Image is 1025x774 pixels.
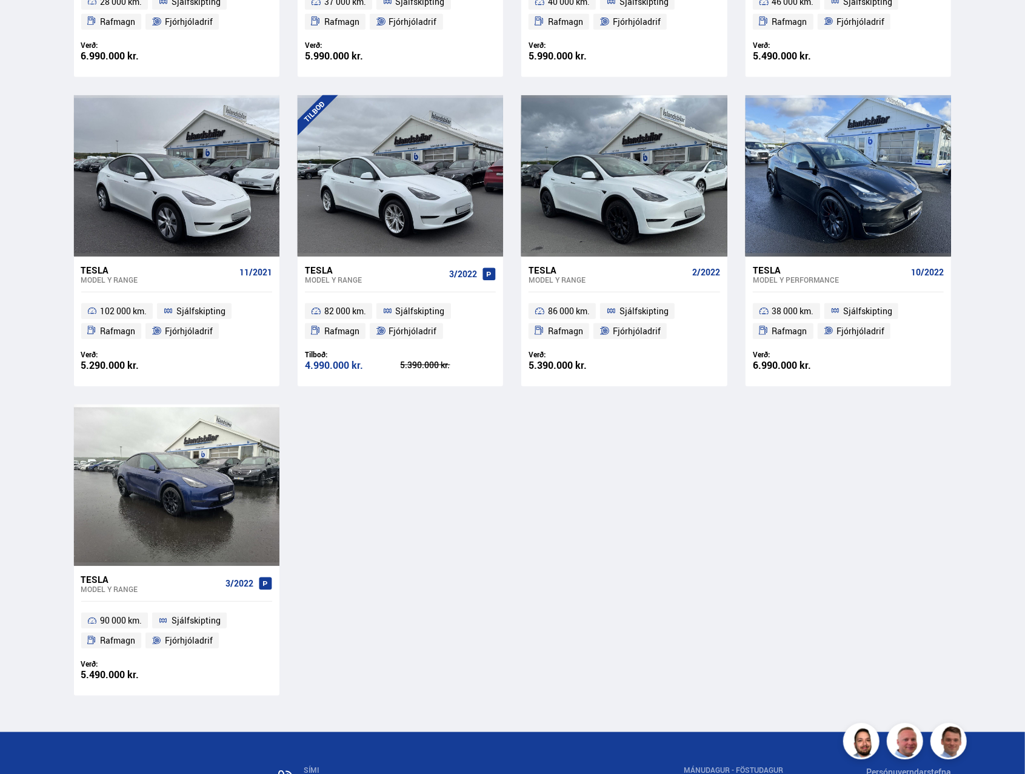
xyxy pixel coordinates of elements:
[165,324,213,338] span: Fjórhjóladrif
[548,324,583,338] span: Rafmagn
[529,41,624,50] div: Verð:
[389,15,437,29] span: Fjórhjóladrif
[529,350,624,359] div: Verð:
[305,275,444,284] div: Model Y RANGE
[753,51,849,61] div: 5.490.000 kr.
[100,15,135,29] span: Rafmagn
[225,579,253,588] span: 3/2022
[81,659,177,668] div: Verð:
[389,324,437,338] span: Fjórhjóladrif
[81,585,221,593] div: Model Y RANGE
[81,41,177,50] div: Verð:
[753,275,906,284] div: Model Y PERFORMANCE
[843,304,892,318] span: Sjálfskipting
[911,268,944,277] span: 10/2022
[100,304,147,318] span: 102 000 km.
[529,51,624,61] div: 5.990.000 kr.
[753,350,849,359] div: Verð:
[396,304,445,318] span: Sjálfskipting
[81,264,235,275] div: Tesla
[772,15,807,29] span: Rafmagn
[305,41,401,50] div: Verð:
[529,360,624,371] div: 5.390.000 kr.
[772,324,807,338] span: Rafmagn
[772,304,814,318] span: 38 000 km.
[449,269,477,279] span: 3/2022
[165,633,213,648] span: Fjórhjóladrif
[172,613,221,628] span: Sjálfskipting
[81,350,177,359] div: Verð:
[10,5,46,41] button: Opna LiveChat spjallviðmót
[176,304,225,318] span: Sjálfskipting
[529,264,687,275] div: Tesla
[548,304,590,318] span: 86 000 km.
[529,275,687,284] div: Model Y RANGE
[74,257,279,386] a: Tesla Model Y RANGE 11/2021 102 000 km. Sjálfskipting Rafmagn Fjórhjóladrif Verð: 5.290.000 kr.
[753,360,849,371] div: 6.990.000 kr.
[298,257,503,386] a: Tesla Model Y RANGE 3/2022 82 000 km. Sjálfskipting Rafmagn Fjórhjóladrif Tilboð: 4.990.000 kr. 5...
[753,264,906,275] div: Tesla
[613,15,661,29] span: Fjórhjóladrif
[324,15,359,29] span: Rafmagn
[81,574,221,585] div: Tesla
[305,264,444,275] div: Tesla
[889,725,925,761] img: siFngHWaQ9KaOqBr.png
[305,350,401,359] div: Tilboð:
[81,51,177,61] div: 6.990.000 kr.
[548,15,583,29] span: Rafmagn
[845,725,881,761] img: nhp88E3Fdnt1Opn2.png
[165,15,213,29] span: Fjórhjóladrif
[100,324,135,338] span: Rafmagn
[619,304,669,318] span: Sjálfskipting
[836,15,884,29] span: Fjórhjóladrif
[836,324,884,338] span: Fjórhjóladrif
[81,360,177,371] div: 5.290.000 kr.
[100,613,142,628] span: 90 000 km.
[932,725,969,761] img: FbJEzSuNWCJXmdc-.webp
[753,41,849,50] div: Verð:
[521,257,727,386] a: Tesla Model Y RANGE 2/2022 86 000 km. Sjálfskipting Rafmagn Fjórhjóladrif Verð: 5.390.000 kr.
[324,324,359,338] span: Rafmagn
[81,275,235,284] div: Model Y RANGE
[613,324,661,338] span: Fjórhjóladrif
[100,633,135,648] span: Rafmagn
[401,361,496,369] div: 5.390.000 kr.
[746,257,951,386] a: Tesla Model Y PERFORMANCE 10/2022 38 000 km. Sjálfskipting Rafmagn Fjórhjóladrif Verð: 6.990.000 kr.
[239,268,272,277] span: 11/2021
[324,304,366,318] span: 82 000 km.
[305,360,401,371] div: 4.990.000 kr.
[305,51,401,61] div: 5.990.000 kr.
[692,268,720,277] span: 2/2022
[74,566,279,696] a: Tesla Model Y RANGE 3/2022 90 000 km. Sjálfskipting Rafmagn Fjórhjóladrif Verð: 5.490.000 kr.
[81,670,177,680] div: 5.490.000 kr.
